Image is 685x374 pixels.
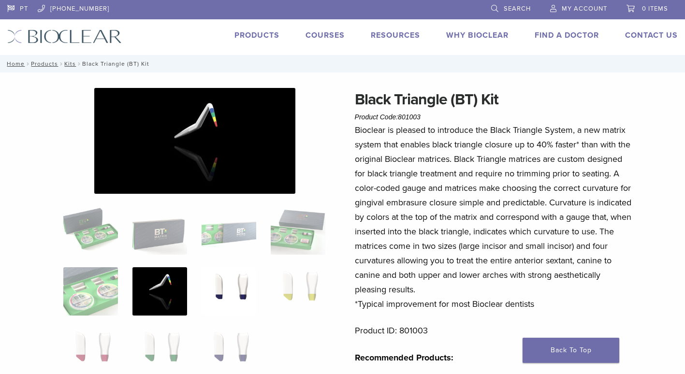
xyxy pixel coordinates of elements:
span: My Account [562,5,607,13]
p: Bioclear is pleased to introduce the Black Triangle System, a new matrix system that enables blac... [355,123,634,311]
a: Contact Us [625,30,678,40]
img: Intro-Black-Triangle-Kit-6-Copy-e1548792917662-324x324.jpg [63,206,118,255]
a: Products [31,60,58,67]
a: Products [234,30,279,40]
span: 0 items [642,5,668,13]
h1: Black Triangle (BT) Kit [355,88,634,111]
a: Kits [64,60,76,67]
span: 801003 [398,113,421,121]
img: Black Triangle (BT) Kit - Image 3 [202,206,256,255]
img: Black Triangle (BT) Kit - Image 4 [271,206,325,255]
a: Find A Doctor [535,30,599,40]
img: Black Triangle (BT) Kit - Image 6 [132,267,187,316]
img: Black Triangle (BT) Kit - Image 2 [132,206,187,255]
img: Black Triangle (BT) Kit - Image 8 [271,267,325,316]
span: Product Code: [355,113,421,121]
a: Why Bioclear [446,30,509,40]
span: / [76,61,82,66]
span: / [25,61,31,66]
span: Search [504,5,531,13]
strong: Recommended Products: [355,352,453,363]
a: Back To Top [523,338,619,363]
a: Home [4,60,25,67]
a: Courses [306,30,345,40]
p: Product ID: 801003 [355,323,634,338]
img: Bioclear [7,29,122,43]
a: Resources [371,30,420,40]
img: Black Triangle (BT) Kit - Image 7 [202,267,256,316]
img: Black Triangle (BT) Kit - Image 5 [63,267,118,316]
span: / [58,61,64,66]
img: Black Triangle (BT) Kit - Image 6 [94,88,295,194]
